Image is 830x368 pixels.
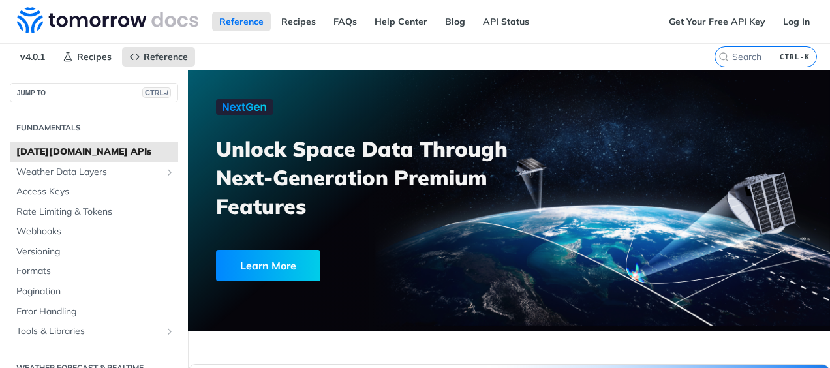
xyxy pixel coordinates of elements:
a: API Status [476,12,536,31]
a: Get Your Free API Key [662,12,773,31]
a: Webhooks [10,222,178,241]
span: Webhooks [16,225,175,238]
a: Blog [438,12,472,31]
span: Versioning [16,245,175,258]
a: Weather Data LayersShow subpages for Weather Data Layers [10,162,178,182]
a: Pagination [10,282,178,301]
span: Access Keys [16,185,175,198]
span: Weather Data Layers [16,166,161,179]
a: Formats [10,262,178,281]
a: [DATE][DOMAIN_NAME] APIs [10,142,178,162]
a: Versioning [10,242,178,262]
span: Error Handling [16,305,175,318]
a: Reference [212,12,271,31]
h3: Unlock Space Data Through Next-Generation Premium Features [216,134,523,221]
kbd: CTRL-K [776,50,813,63]
img: NextGen [216,99,273,115]
button: Show subpages for Weather Data Layers [164,167,175,177]
a: Log In [776,12,817,31]
span: Formats [16,265,175,278]
span: [DATE][DOMAIN_NAME] APIs [16,146,175,159]
a: Help Center [367,12,435,31]
img: Tomorrow.io Weather API Docs [17,7,198,33]
a: Recipes [55,47,119,67]
button: Show subpages for Tools & Libraries [164,326,175,337]
a: Rate Limiting & Tokens [10,202,178,222]
a: Tools & LibrariesShow subpages for Tools & Libraries [10,322,178,341]
h2: Fundamentals [10,122,178,134]
svg: Search [718,52,729,62]
span: CTRL-/ [142,87,171,98]
span: v4.0.1 [13,47,52,67]
a: Error Handling [10,302,178,322]
a: Learn More [216,250,461,281]
a: FAQs [326,12,364,31]
div: Learn More [216,250,320,281]
a: Recipes [274,12,323,31]
span: Pagination [16,285,175,298]
span: Recipes [77,51,112,63]
span: Reference [144,51,188,63]
span: Tools & Libraries [16,325,161,338]
a: Reference [122,47,195,67]
span: Rate Limiting & Tokens [16,206,175,219]
a: Access Keys [10,182,178,202]
button: JUMP TOCTRL-/ [10,83,178,102]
